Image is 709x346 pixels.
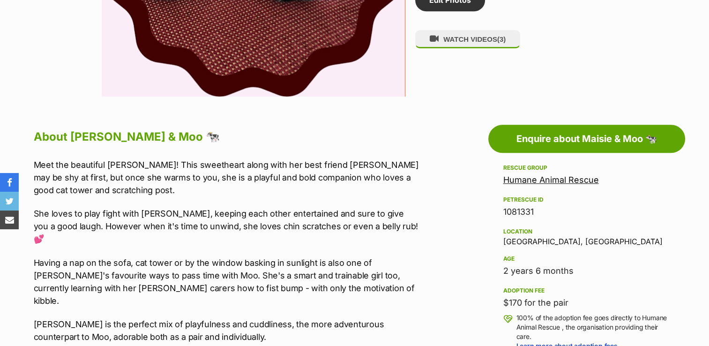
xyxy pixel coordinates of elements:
[503,175,599,185] a: Humane Animal Rescue
[34,256,421,307] p: Having a nap on the sofa, cat tower or by the window basking in sunlight is also one of [PERSON_N...
[503,196,670,203] div: PetRescue ID
[488,125,685,153] a: Enquire about Maisie & Moo 🐄
[503,296,670,309] div: $170 for the pair
[34,127,421,147] h2: About [PERSON_NAME] & Moo 🐄
[503,255,670,263] div: Age
[503,287,670,294] div: Adoption fee
[415,30,520,48] button: WATCH VIDEOS(3)
[503,228,670,235] div: Location
[34,158,421,196] p: Meet the beautiful [PERSON_NAME]! This sweetheart along with her best friend [PERSON_NAME] may be...
[497,35,506,43] span: (3)
[34,207,421,245] p: She loves to play fight with [PERSON_NAME], keeping each other entertained and sure to give you a...
[34,318,421,343] p: [PERSON_NAME] is the perfect mix of playfulness and cuddliness, the more adventurous counterpart ...
[503,226,670,246] div: [GEOGRAPHIC_DATA], [GEOGRAPHIC_DATA]
[503,164,670,172] div: Rescue group
[503,205,670,218] div: 1081331
[503,264,670,278] div: 2 years 6 months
